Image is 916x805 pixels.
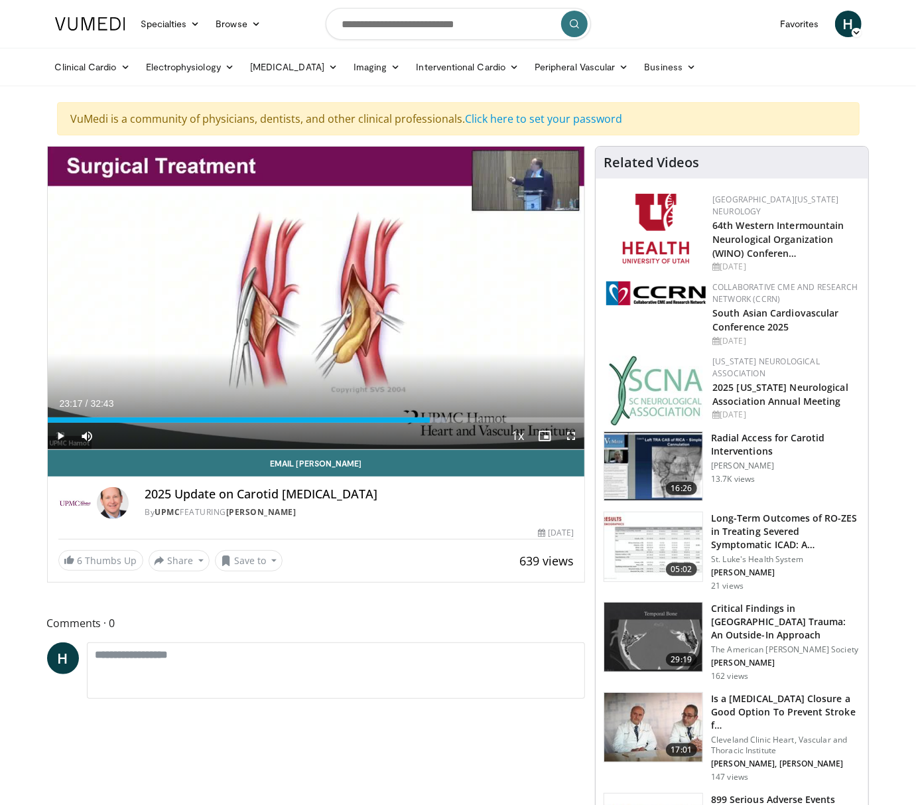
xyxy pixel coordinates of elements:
[711,735,860,756] p: Cleveland Clinic Heart, Vascular and Thoracic Institute
[90,398,113,409] span: 32:43
[711,461,860,471] p: [PERSON_NAME]
[604,693,702,762] img: 7d6672ef-ec0b-45d8-ad2f-659c60be1bd0.150x105_q85_crop-smart_upscale.jpg
[623,194,689,263] img: f6362829-b0a3-407d-a044-59546adfd345.png.150x105_q85_autocrop_double_scale_upscale_version-0.2.png
[712,219,844,259] a: 64th Western Intermountain Neurological Organization (WINO) Conferen…
[711,431,860,458] h3: Radial Access for Carotid Interventions
[711,671,748,682] p: 162 views
[712,381,848,407] a: 2025 [US_STATE] Neurological Association Annual Meeting
[604,431,860,502] a: 16:26 Radial Access for Carotid Interventions [PERSON_NAME] 13.7K views
[711,644,860,655] p: The American [PERSON_NAME] Society
[48,450,585,476] a: Email [PERSON_NAME]
[712,356,820,379] a: [US_STATE] Neurological Association
[531,423,558,449] button: Enable picture-in-picture mode
[149,550,210,571] button: Share
[604,512,702,581] img: 627c2dd7-b815-408c-84d8-5c8a7424924c.150x105_q85_crop-smart_upscale.jpg
[74,423,101,449] button: Mute
[57,102,860,135] div: VuMedi is a community of physicians, dentists, and other clinical professionals.
[58,550,143,571] a: 6 Thumbs Up
[48,423,74,449] button: Play
[47,615,586,632] span: Comments 0
[711,602,860,642] h3: Critical Findings in [GEOGRAPHIC_DATA] Trauma: An Outside-In Approach
[346,54,409,80] a: Imaging
[78,554,83,567] span: 6
[712,409,858,421] div: [DATE]
[58,487,92,519] img: UPMC
[711,692,860,732] h3: Is a [MEDICAL_DATA] Closure a Good Option To Prevent Stroke f…
[711,554,860,565] p: St. Luke's Health System
[155,506,180,518] a: UPMC
[604,692,860,782] a: 17:01 Is a [MEDICAL_DATA] Closure a Good Option To Prevent Stroke f… Cleveland Clinic Heart, Vasc...
[666,563,698,576] span: 05:02
[138,54,242,80] a: Electrophysiology
[326,8,591,40] input: Search topics, interventions
[604,603,702,672] img: 8d8e3180-86ba-4d19-9168-3f59fd7b70ab.150x105_q85_crop-smart_upscale.jpg
[97,487,129,519] img: Avatar
[711,759,860,769] p: [PERSON_NAME], [PERSON_NAME]
[47,642,79,674] a: H
[466,111,623,126] a: Click here to set your password
[772,11,827,37] a: Favorites
[48,147,585,450] video-js: Video Player
[242,54,346,80] a: [MEDICAL_DATA]
[712,335,858,347] div: [DATE]
[712,281,858,305] a: Collaborative CME and Research Network (CCRN)
[409,54,527,80] a: Interventional Cardio
[604,432,702,501] img: RcxVNUapo-mhKxBX4xMDoxOjA4MTsiGN_2.150x105_q85_crop-smart_upscale.jpg
[558,423,584,449] button: Fullscreen
[55,17,125,31] img: VuMedi Logo
[835,11,862,37] a: H
[666,482,698,495] span: 16:26
[666,653,698,666] span: 29:19
[604,512,860,591] a: 05:02 Long-Term Outcomes of RO-ZES in Treating Severed Symptomatic ICAD: A… St. Luke's Health Sys...
[711,474,755,484] p: 13.7K views
[208,11,269,37] a: Browse
[637,54,704,80] a: Business
[145,506,574,518] div: By FEATURING
[712,261,858,273] div: [DATE]
[505,423,531,449] button: Playback Rate
[604,155,699,171] h4: Related Videos
[606,281,706,305] img: a04ee3ba-8487-4636-b0fb-5e8d268f3737.png.150x105_q85_autocrop_double_scale_upscale_version-0.2.png
[711,512,860,551] h3: Long-Term Outcomes of RO-ZES in Treating Severed Symptomatic ICAD: A…
[527,54,636,80] a: Peripheral Vascular
[215,550,283,571] button: Save to
[48,417,585,423] div: Progress Bar
[711,567,860,578] p: [PERSON_NAME]
[133,11,208,37] a: Specialties
[519,553,574,569] span: 639 views
[712,307,839,333] a: South Asian Cardiovascular Conference 2025
[712,194,839,217] a: [GEOGRAPHIC_DATA][US_STATE] Neurology
[711,581,744,591] p: 21 views
[604,602,860,682] a: 29:19 Critical Findings in [GEOGRAPHIC_DATA] Trauma: An Outside-In Approach The American [PERSON_...
[226,506,296,518] a: [PERSON_NAME]
[609,356,703,425] img: b123db18-9392-45ae-ad1d-42c3758a27aa.jpg.150x105_q85_autocrop_double_scale_upscale_version-0.2.jpg
[666,743,698,757] span: 17:01
[711,772,748,782] p: 147 views
[86,398,88,409] span: /
[47,54,138,80] a: Clinical Cardio
[60,398,83,409] span: 23:17
[538,527,574,539] div: [DATE]
[145,487,574,502] h4: 2025 Update on Carotid [MEDICAL_DATA]
[711,658,860,668] p: [PERSON_NAME]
